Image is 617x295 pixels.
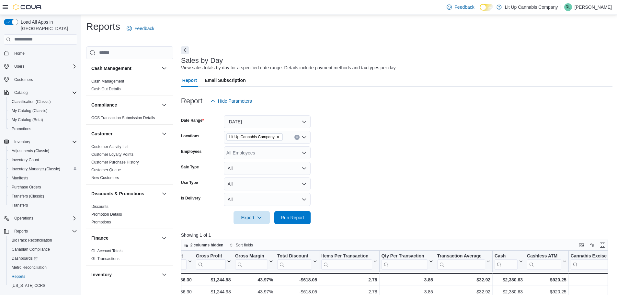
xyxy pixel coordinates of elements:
[224,193,311,206] button: All
[1,49,80,58] button: Home
[91,87,121,91] a: Cash Out Details
[9,165,63,173] a: Inventory Manager (Classic)
[181,149,201,154] label: Employees
[444,1,477,14] a: Feedback
[91,160,139,165] a: Customer Purchase History
[91,79,124,84] span: Cash Management
[91,167,121,173] span: Customer Queue
[277,253,317,269] button: Total Discount
[6,192,80,201] button: Transfers (Classic)
[6,245,80,254] button: Canadian Compliance
[381,253,428,269] div: Qty Per Transaction
[381,253,433,269] button: Qty Per Transaction
[277,276,317,284] div: -$618.05
[91,65,159,72] button: Cash Management
[9,183,77,191] span: Purchase Orders
[9,192,77,200] span: Transfers (Classic)
[91,86,121,92] span: Cash Out Details
[12,185,41,190] span: Purchase Orders
[12,89,77,96] span: Catalog
[236,243,253,248] span: Sort fields
[276,135,280,139] button: Remove Lit Up Cannabis Company from selection in this group
[181,165,199,170] label: Sale Type
[196,276,231,284] div: $1,244.98
[91,212,122,217] a: Promotion Details
[9,125,77,133] span: Promotions
[205,74,246,87] span: Email Subscription
[588,241,596,249] button: Display options
[1,137,80,146] button: Inventory
[160,64,168,72] button: Cash Management
[381,276,433,284] div: 3.85
[181,232,612,238] p: Showing 1 of 1
[161,253,186,259] div: Total Cost
[181,133,200,139] label: Locations
[91,144,129,149] span: Customer Activity List
[9,282,48,289] a: [US_STATE] CCRS
[86,143,173,184] div: Customer
[9,255,77,262] span: Dashboards
[480,4,493,11] input: Dark Mode
[274,211,311,224] button: Run Report
[9,125,34,133] a: Promotions
[9,116,77,124] span: My Catalog (Beta)
[6,124,80,133] button: Promotions
[9,107,50,115] a: My Catalog (Classic)
[12,274,25,279] span: Reports
[560,3,562,11] p: |
[182,74,197,87] span: Report
[12,138,77,146] span: Inventory
[9,156,77,164] span: Inventory Count
[9,264,49,271] a: Metrc Reconciliation
[181,118,204,123] label: Date Range
[381,253,428,259] div: Qty Per Transaction
[181,180,198,185] label: Use Type
[196,253,231,269] button: Gross Profit
[12,176,28,181] span: Manifests
[91,144,129,149] a: Customer Activity List
[227,241,256,249] button: Sort fields
[91,204,109,209] a: Discounts
[160,130,168,138] button: Customer
[91,130,159,137] button: Customer
[9,273,28,280] a: Reports
[181,64,397,71] div: View sales totals by day for a specified date range. Details include payment methods and tax type...
[9,174,31,182] a: Manifests
[181,57,223,64] h3: Sales by Day
[91,249,122,253] a: GL Account Totals
[12,238,52,243] span: BioTrack Reconciliation
[495,276,523,284] div: $2,380.63
[277,253,312,269] div: Total Discount
[196,253,226,269] div: Gross Profit
[9,282,77,289] span: Washington CCRS
[12,283,45,288] span: [US_STATE] CCRS
[91,152,133,157] span: Customer Loyalty Points
[9,183,44,191] a: Purchase Orders
[91,115,155,120] span: OCS Transaction Submission Details
[14,229,28,234] span: Reports
[181,241,226,249] button: 2 columns hidden
[9,174,77,182] span: Manifests
[14,51,25,56] span: Home
[14,90,28,95] span: Catalog
[234,211,270,224] button: Export
[91,190,159,197] button: Discounts & Promotions
[578,241,586,249] button: Keyboard shortcuts
[527,253,561,259] div: Cashless ATM
[91,102,117,108] h3: Compliance
[12,62,27,70] button: Users
[6,165,80,174] button: Inventory Manager (Classic)
[437,253,490,269] button: Transaction Average
[181,196,200,201] label: Is Delivery
[454,4,474,10] span: Feedback
[181,46,189,54] button: Next
[9,255,40,262] a: Dashboards
[91,65,131,72] h3: Cash Management
[9,201,30,209] a: Transfers
[527,276,566,284] div: $920.25
[6,263,80,272] button: Metrc Reconciliation
[134,25,154,32] span: Feedback
[9,147,52,155] a: Adjustments (Classic)
[12,166,60,172] span: Inventory Manager (Classic)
